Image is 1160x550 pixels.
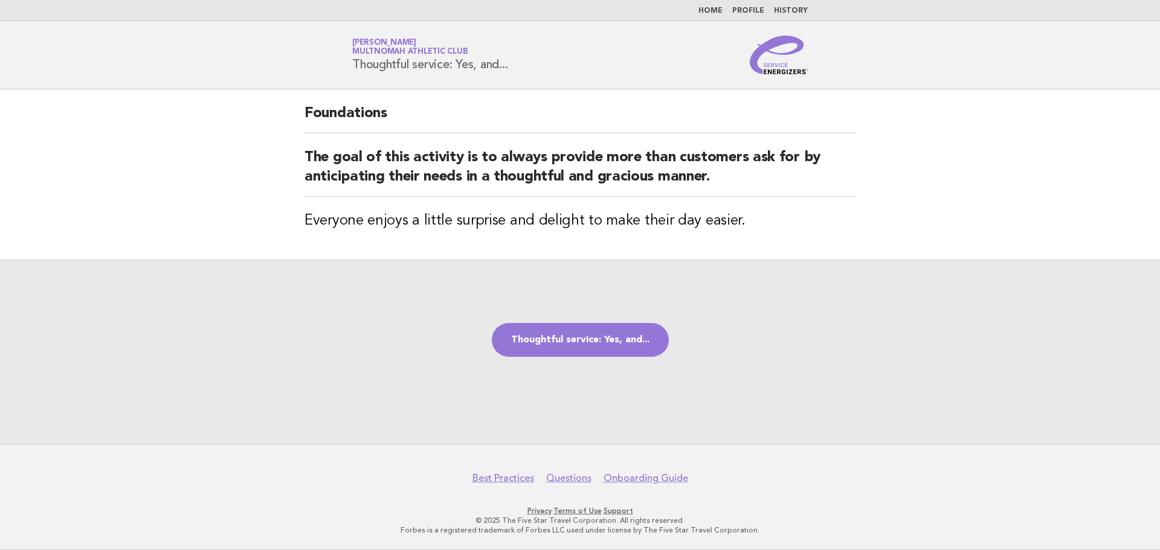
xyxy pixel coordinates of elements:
[210,516,950,525] p: © 2025 The Five Star Travel Corporation. All rights reserved.
[352,39,507,71] h1: Thoughtful service: Yes, and...
[352,39,468,56] a: [PERSON_NAME]Multnomah Athletic Club
[304,211,855,231] h3: Everyone enjoys a little surprise and delight to make their day easier.
[750,36,808,74] img: Service Energizers
[698,7,723,14] a: Home
[527,507,552,515] a: Privacy
[304,148,855,197] h2: The goal of this activity is to always provide more than customers ask for by anticipating their ...
[472,472,534,484] a: Best Practices
[553,507,602,515] a: Terms of Use
[304,104,855,133] h2: Foundations
[352,48,468,56] span: Multnomah Athletic Club
[604,472,688,484] a: Onboarding Guide
[210,525,950,535] p: Forbes is a registered trademark of Forbes LLC used under license by The Five Star Travel Corpora...
[492,323,669,357] a: Thoughtful service: Yes, and...
[604,507,633,515] a: Support
[774,7,808,14] a: History
[210,506,950,516] p: · ·
[732,7,764,14] a: Profile
[546,472,591,484] a: Questions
